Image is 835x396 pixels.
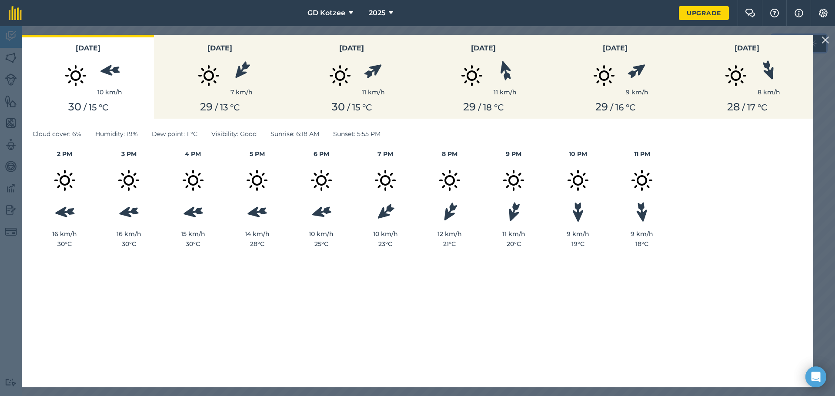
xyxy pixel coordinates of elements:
div: / ° C [27,101,149,113]
button: [DATE]11 km/h30 / 15 °C [286,35,417,119]
span: GD Kotzee [307,8,345,18]
div: 30 ° C [161,239,225,249]
img: svg+xml;base64,PHN2ZyB4bWxucz0iaHR0cDovL3d3dy53My5vcmcvMjAwMC9zdmciIHdpZHRoPSIyMiIgaGVpZ2h0PSIzMC... [822,35,829,45]
h4: 8 PM [417,149,482,159]
img: svg%3e [246,205,268,220]
span: Sunrise : 6:18 AM [271,129,319,139]
span: 15 [89,102,97,113]
h4: 7 PM [354,149,418,159]
span: 2025 [369,8,385,18]
img: svg%3e [99,64,120,77]
h3: [DATE] [686,43,808,54]
div: 11 km/h [494,87,517,97]
h3: [DATE] [27,43,149,54]
img: A cog icon [818,9,828,17]
h4: 5 PM [225,149,290,159]
img: svg+xml;base64,PD94bWwgdmVyc2lvbj0iMS4wIiBlbmNvZGluZz0idXRmLTgiPz4KPCEtLSBHZW5lcmF0b3I6IEFkb2JlIE... [187,54,230,97]
h4: 6 PM [289,149,354,159]
h4: 11 PM [610,149,675,159]
div: Open Intercom Messenger [805,366,826,387]
span: 28 [727,100,740,113]
h4: 9 PM [482,149,546,159]
img: fieldmargin Logo [9,6,22,20]
img: svg%3e [182,205,204,220]
img: svg+xml;base64,PD94bWwgdmVyc2lvbj0iMS4wIiBlbmNvZGluZz0idXRmLTgiPz4KPCEtLSBHZW5lcmF0b3I6IEFkb2JlIE... [300,159,343,202]
span: 16 [615,102,624,113]
img: svg%3e [310,204,332,221]
a: Upgrade [679,6,729,20]
span: Visibility : Good [211,129,257,139]
div: 30 ° C [97,239,161,249]
img: svg%3e [362,60,384,81]
span: 30 [332,100,345,113]
img: svg+xml;base64,PD94bWwgdmVyc2lvbj0iMS4wIiBlbmNvZGluZz0idXRmLTgiPz4KPCEtLSBHZW5lcmF0b3I6IEFkb2JlIE... [450,54,494,97]
img: A question mark icon [769,9,780,17]
span: 18 [483,102,492,113]
div: 28 ° C [225,239,290,249]
img: svg+xml;base64,PD94bWwgdmVyc2lvbj0iMS4wIiBlbmNvZGluZz0idXRmLTgiPz4KPCEtLSBHZW5lcmF0b3I6IEFkb2JlIE... [235,159,279,202]
h3: [DATE] [554,43,676,54]
img: svg%3e [374,202,397,223]
div: 12 km/h [417,229,482,239]
span: 15 [352,102,360,113]
div: 20 ° C [482,239,546,249]
h4: 2 PM [33,149,97,159]
button: [DATE]10 km/h30 / 15 °C [22,35,154,119]
span: 13 [220,102,228,113]
div: 19 ° C [546,239,610,249]
h4: 10 PM [546,149,610,159]
div: 16 km/h [33,229,97,239]
img: svg%3e [231,59,252,82]
img: svg%3e [625,60,648,81]
img: svg%3e [54,206,75,219]
div: / ° C [686,101,808,113]
img: svg%3e [760,59,778,82]
div: 9 km/h [626,87,648,97]
span: 17 [747,102,755,113]
div: 23 ° C [354,239,418,249]
div: 11 km/h [482,229,546,239]
img: svg+xml;base64,PD94bWwgdmVyc2lvbj0iMS4wIiBlbmNvZGluZz0idXRmLTgiPz4KPCEtLSBHZW5lcmF0b3I6IEFkb2JlIE... [714,54,758,97]
div: 25 ° C [289,239,354,249]
button: [DATE]7 km/h29 / 13 °C [154,35,286,119]
img: svg%3e [440,201,460,224]
div: 18 ° C [610,239,675,249]
div: 30 ° C [33,239,97,249]
div: / ° C [423,101,544,113]
img: svg%3e [635,202,649,223]
img: svg%3e [572,202,584,222]
div: 14 km/h [225,229,290,239]
span: Cloud cover : 6% [33,129,81,139]
img: svg+xml;base64,PHN2ZyB4bWxucz0iaHR0cDovL3d3dy53My5vcmcvMjAwMC9zdmciIHdpZHRoPSIxNyIgaGVpZ2h0PSIxNy... [795,8,803,18]
h3: [DATE] [291,43,412,54]
img: svg+xml;base64,PD94bWwgdmVyc2lvbj0iMS4wIiBlbmNvZGluZz0idXRmLTgiPz4KPCEtLSBHZW5lcmF0b3I6IEFkb2JlIE... [582,54,626,97]
img: svg%3e [505,201,523,223]
div: / ° C [159,101,281,113]
img: svg+xml;base64,PD94bWwgdmVyc2lvbj0iMS4wIiBlbmNvZGluZz0idXRmLTgiPz4KPCEtLSBHZW5lcmF0b3I6IEFkb2JlIE... [428,159,471,202]
img: svg%3e [497,60,514,82]
div: 8 km/h [758,87,780,97]
div: 15 km/h [161,229,225,239]
img: svg+xml;base64,PD94bWwgdmVyc2lvbj0iMS4wIiBlbmNvZGluZz0idXRmLTgiPz4KPCEtLSBHZW5lcmF0b3I6IEFkb2JlIE... [620,159,664,202]
img: svg+xml;base64,PD94bWwgdmVyc2lvbj0iMS4wIiBlbmNvZGluZz0idXRmLTgiPz4KPCEtLSBHZW5lcmF0b3I6IEFkb2JlIE... [54,54,97,97]
img: Two speech bubbles overlapping with the left bubble in the forefront [745,9,755,17]
span: 29 [595,100,608,113]
span: Humidity : 19% [95,129,138,139]
button: [DATE]8 km/h28 / 17 °C [681,35,813,119]
div: 9 km/h [610,229,675,239]
img: svg+xml;base64,PD94bWwgdmVyc2lvbj0iMS4wIiBlbmNvZGluZz0idXRmLTgiPz4KPCEtLSBHZW5lcmF0b3I6IEFkb2JlIE... [318,54,362,97]
div: / ° C [554,101,676,113]
div: 16 km/h [97,229,161,239]
button: [DATE]11 km/h29 / 18 °C [417,35,549,119]
div: / ° C [291,101,412,113]
span: 30 [68,100,81,113]
h3: [DATE] [423,43,544,54]
img: svg+xml;base64,PD94bWwgdmVyc2lvbj0iMS4wIiBlbmNvZGluZz0idXRmLTgiPz4KPCEtLSBHZW5lcmF0b3I6IEFkb2JlIE... [107,159,150,202]
img: svg+xml;base64,PD94bWwgdmVyc2lvbj0iMS4wIiBlbmNvZGluZz0idXRmLTgiPz4KPCEtLSBHZW5lcmF0b3I6IEFkb2JlIE... [171,159,215,202]
span: 29 [200,100,213,113]
div: 10 km/h [289,229,354,239]
span: Dew point : 1 ° C [152,129,197,139]
div: 10 km/h [354,229,418,239]
h4: 4 PM [161,149,225,159]
h3: [DATE] [159,43,281,54]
